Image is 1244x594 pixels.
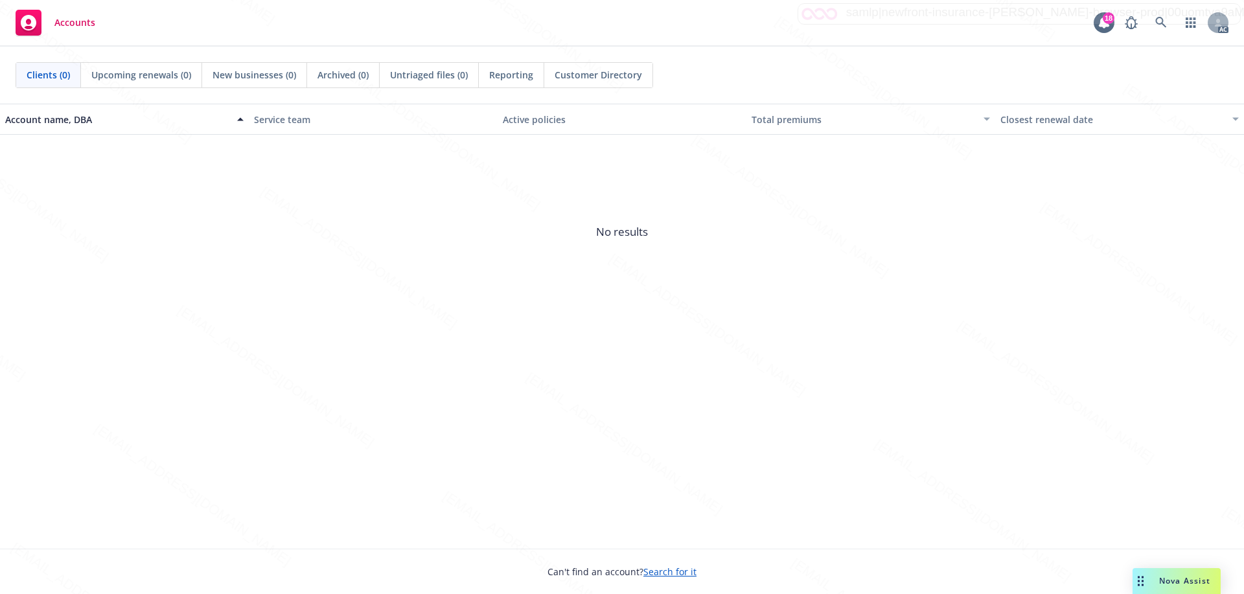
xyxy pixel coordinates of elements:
[643,565,697,578] a: Search for it
[27,68,70,82] span: Clients (0)
[555,68,642,82] span: Customer Directory
[489,68,533,82] span: Reporting
[1133,568,1149,594] div: Drag to move
[317,68,369,82] span: Archived (0)
[1148,10,1174,36] a: Search
[995,104,1244,135] button: Closest renewal date
[1133,568,1221,594] button: Nova Assist
[547,565,697,578] span: Can't find an account?
[503,113,741,126] div: Active policies
[746,104,995,135] button: Total premiums
[249,104,498,135] button: Service team
[10,5,100,41] a: Accounts
[54,17,95,28] span: Accounts
[1000,113,1225,126] div: Closest renewal date
[1178,10,1204,36] a: Switch app
[5,113,229,126] div: Account name, DBA
[498,104,746,135] button: Active policies
[1159,575,1210,586] span: Nova Assist
[91,68,191,82] span: Upcoming renewals (0)
[752,113,976,126] div: Total premiums
[390,68,468,82] span: Untriaged files (0)
[1118,10,1144,36] a: Report a Bug
[1103,12,1114,24] div: 18
[213,68,296,82] span: New businesses (0)
[254,113,492,126] div: Service team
